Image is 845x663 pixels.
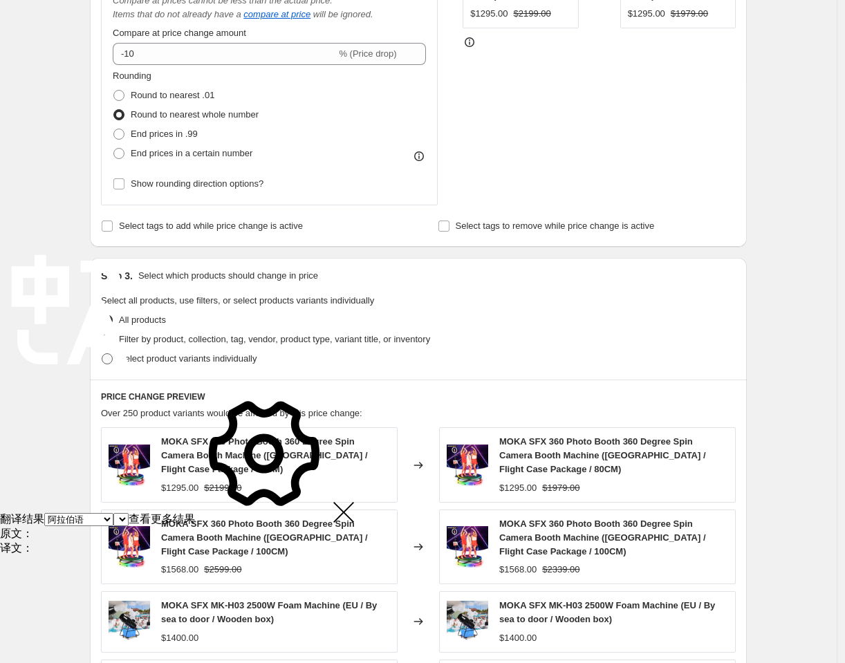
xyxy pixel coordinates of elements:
[499,519,706,557] span: MOKA SFX 360 Photo Booth 360 Degree Spin Camera Booth Machine ([GEOGRAPHIC_DATA] / Flight Case Pa...
[161,631,198,645] div: $1400.00
[499,563,537,577] div: $1568.00
[109,601,150,642] img: MK-H03_74d69c24-5df8-4848-8cc2-e10186cd1173_80x.jpg
[161,563,198,577] div: $1568.00
[119,221,303,231] span: Select tags to add while price change is active
[628,7,665,21] div: $1295.00
[131,129,198,139] span: End prices in .99
[161,600,377,624] span: MOKA SFX MK-H03 2500W Foam Machine (EU / By sea to door / Wooden box)
[161,519,368,557] span: MOKA SFX 360 Photo Booth 360 Degree Spin Camera Booth Machine ([GEOGRAPHIC_DATA] / Flight Case Pa...
[447,601,488,642] img: MK-H03_74d69c24-5df8-4848-8cc2-e10186cd1173_80x.jpg
[514,7,551,21] strike: $2199.00
[204,563,241,577] strike: $2599.00
[113,9,241,19] i: Items that do not already have a
[542,563,579,577] strike: $2339.00
[113,28,246,38] span: Compare at price change amount
[339,48,396,59] span: % (Price drop)
[499,631,537,645] div: $1400.00
[313,9,373,19] i: will be ignored.
[131,109,259,120] span: Round to nearest whole number
[113,43,336,65] input: -15
[131,148,252,158] span: End prices in a certain number
[470,7,508,21] div: $1295.00
[131,178,263,189] span: Show rounding direction options?
[499,600,715,624] span: MOKA SFX MK-H03 2500W Foam Machine (EU / By sea to door / Wooden box)
[671,7,708,21] strike: $1979.00
[456,221,655,231] span: Select tags to remove while price change is active
[113,71,151,81] span: Rounding
[243,9,310,19] button: compare at price
[131,90,214,100] span: Round to nearest .01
